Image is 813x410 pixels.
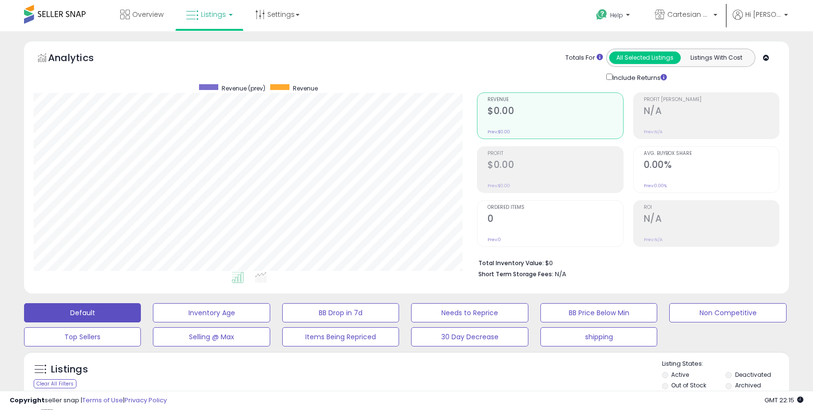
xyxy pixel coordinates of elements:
h2: N/A [644,213,779,226]
h2: $0.00 [488,159,623,172]
h2: $0.00 [488,105,623,118]
h2: 0.00% [644,159,779,172]
span: Revenue [293,84,318,92]
a: Hi [PERSON_NAME] [733,10,788,31]
h5: Analytics [48,51,113,67]
span: Listings [201,10,226,19]
h5: Listings [51,363,88,376]
span: Hi [PERSON_NAME] [745,10,781,19]
a: Privacy Policy [125,396,167,405]
label: Archived [735,381,761,389]
b: Short Term Storage Fees: [478,270,553,278]
small: Prev: N/A [644,129,663,135]
span: Avg. Buybox Share [644,151,779,156]
span: Revenue [488,97,623,102]
b: Total Inventory Value: [478,259,544,267]
button: BB Drop in 7d [282,303,399,322]
button: 30 Day Decrease [411,327,528,346]
label: Active [671,371,689,379]
span: ROI [644,205,779,210]
span: Ordered Items [488,205,623,210]
label: Out of Stock [671,381,706,389]
span: N/A [555,269,566,279]
span: Profit [PERSON_NAME] [644,97,779,102]
span: Profit [488,151,623,156]
small: Prev: N/A [644,237,663,243]
button: Items Being Repriced [282,327,399,346]
small: Prev: 0 [488,237,501,243]
small: Prev: $0.00 [488,129,510,135]
button: Listings With Cost [680,51,752,64]
button: Non Competitive [669,303,786,322]
button: Selling @ Max [153,327,270,346]
strong: Copyright [10,396,45,405]
span: 2025-08-17 22:15 GMT [764,396,803,405]
button: BB Price Below Min [540,303,657,322]
button: Inventory Age [153,303,270,322]
span: Help [610,11,623,19]
div: Clear All Filters [34,379,76,388]
p: Listing States: [662,359,789,369]
button: All Selected Listings [609,51,681,64]
a: Help [588,1,639,31]
a: Terms of Use [82,396,123,405]
div: Include Returns [599,72,678,83]
span: Overview [132,10,163,19]
button: shipping [540,327,657,346]
li: $0 [478,256,772,268]
h2: N/A [644,105,779,118]
div: Totals For [565,53,603,63]
button: Top Sellers [24,327,141,346]
span: Revenue (prev) [222,84,265,92]
small: Prev: $0.00 [488,183,510,189]
i: Get Help [596,9,608,21]
h2: 0 [488,213,623,226]
div: seller snap | | [10,396,167,405]
button: Needs to Reprice [411,303,528,322]
small: Prev: 0.00% [644,183,667,189]
button: Default [24,303,141,322]
label: Deactivated [735,371,771,379]
span: Cartesian Partners LLC [667,10,711,19]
